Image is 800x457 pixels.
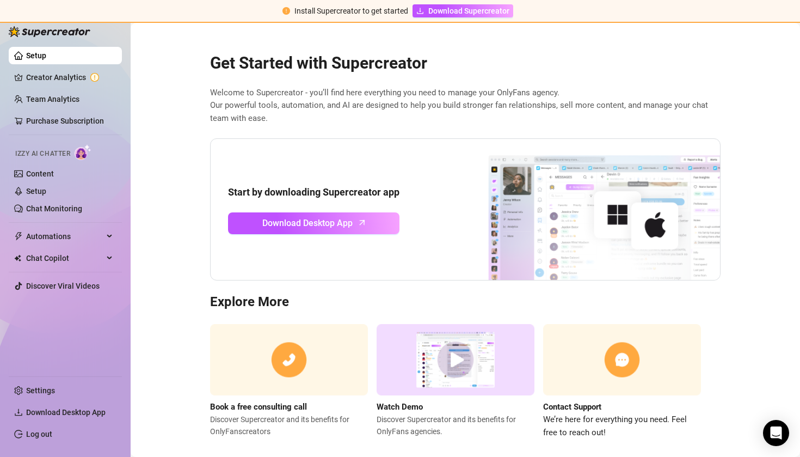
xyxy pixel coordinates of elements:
span: We’re here for everything you need. Feel free to reach out! [543,413,701,439]
img: consulting call [210,324,368,395]
span: arrow-up [356,216,368,229]
span: Izzy AI Chatter [15,149,70,159]
span: thunderbolt [14,232,23,241]
span: Download Desktop App [26,408,106,417]
span: Discover Supercreator and its benefits for OnlyFans creators [210,413,368,437]
span: download [14,408,23,417]
a: Download Supercreator [413,4,513,17]
div: Open Intercom Messenger [763,420,789,446]
a: Purchase Subscription [26,117,104,125]
a: Download Desktop Apparrow-up [228,212,399,234]
img: Chat Copilot [14,254,21,262]
a: Book a free consulting callDiscover Supercreator and its benefits for OnlyFanscreators [210,324,368,439]
img: download app [448,139,720,281]
span: Discover Supercreator and its benefits for OnlyFans agencies. [377,413,534,437]
a: Watch DemoDiscover Supercreator and its benefits for OnlyFans agencies. [377,324,534,439]
img: AI Chatter [75,144,91,160]
a: Setup [26,187,46,196]
strong: Start by downloading Supercreator app [228,186,399,198]
span: Chat Copilot [26,249,103,267]
img: supercreator demo [377,324,534,395]
a: Chat Monitoring [26,204,82,213]
a: Setup [26,51,46,60]
img: contact support [543,324,701,395]
span: download [416,7,424,15]
span: exclamation-circle [282,7,290,15]
a: Log out [26,430,52,438]
strong: Contact Support [543,402,601,412]
img: logo-BBDzfeDw.svg [9,26,90,37]
a: Content [26,169,54,178]
h2: Get Started with Supercreator [210,53,721,74]
span: Automations [26,228,103,245]
a: Discover Viral Videos [26,282,100,290]
a: Creator Analytics exclamation-circle [26,69,113,86]
a: Settings [26,386,55,395]
span: Download Desktop App [262,216,353,230]
span: Install Supercreator to get started [294,7,408,15]
strong: Watch Demo [377,402,423,412]
strong: Book a free consulting call [210,402,307,412]
h3: Explore More [210,294,721,311]
span: Welcome to Supercreator - you’ll find here everything you need to manage your OnlyFans agency. Ou... [210,87,721,125]
span: Download Supercreator [428,5,509,17]
a: Team Analytics [26,95,79,103]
